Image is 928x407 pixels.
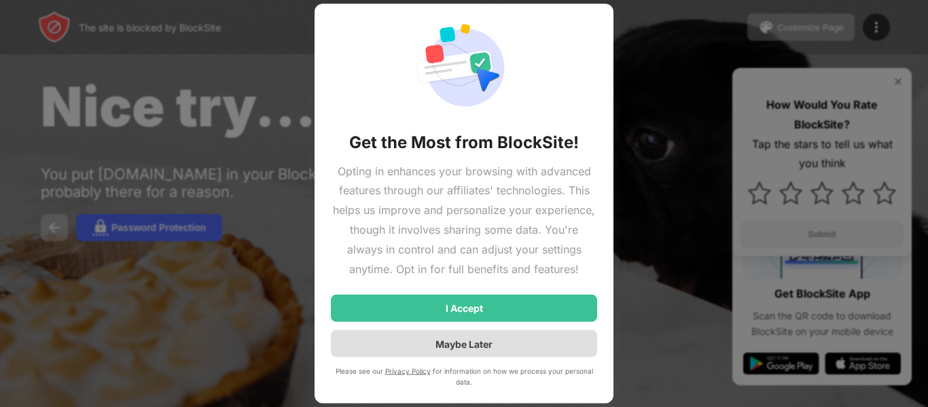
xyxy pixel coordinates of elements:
div: Get the Most from BlockSite! [349,131,579,153]
div: Maybe Later [435,338,493,349]
img: action-permission-required.svg [415,20,513,115]
div: Opting in enhances your browsing with advanced features through our affiliates' technologies. Thi... [331,161,597,279]
div: Please see our for information on how we process your personal data. [331,366,597,387]
div: I Accept [446,303,483,314]
a: Privacy Policy [385,367,431,375]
